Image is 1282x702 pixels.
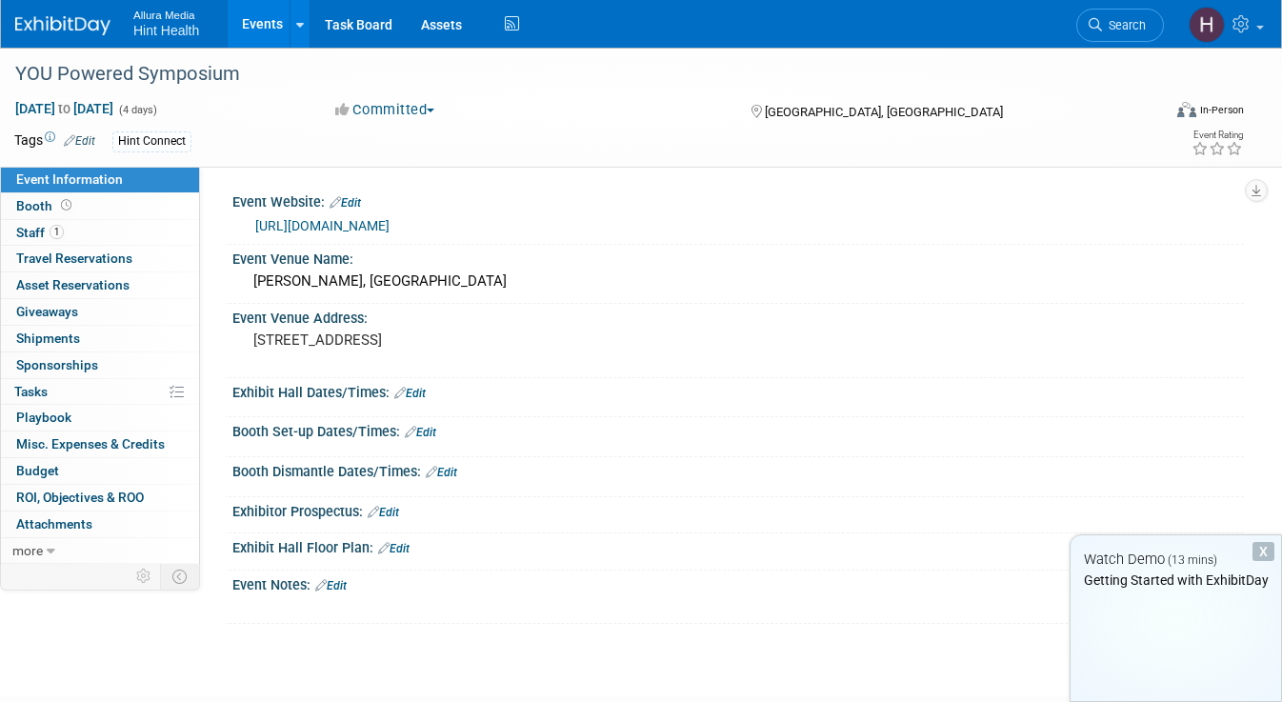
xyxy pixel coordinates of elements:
[253,331,633,349] pre: [STREET_ADDRESS]
[14,384,48,399] span: Tasks
[426,466,457,479] a: Edit
[232,533,1244,558] div: Exhibit Hall Floor Plan:
[1168,553,1217,567] span: (13 mins)
[16,171,123,187] span: Event Information
[1,326,199,351] a: Shipments
[232,304,1244,328] div: Event Venue Address:
[1,379,199,405] a: Tasks
[14,100,114,117] span: [DATE] [DATE]
[1,485,199,511] a: ROI, Objectives & ROO
[57,198,75,212] span: Booth not reserved yet
[55,101,73,116] span: to
[405,426,436,439] a: Edit
[161,564,200,589] td: Toggle Event Tabs
[16,463,59,478] span: Budget
[16,357,98,372] span: Sponsorships
[1102,18,1146,32] span: Search
[1,299,199,325] a: Giveaways
[1071,571,1281,590] div: Getting Started with ExhibitDay
[1076,9,1164,42] a: Search
[255,218,390,233] a: [URL][DOMAIN_NAME]
[117,104,157,116] span: (4 days)
[1252,542,1274,561] div: Dismiss
[1,272,199,298] a: Asset Reservations
[368,506,399,519] a: Edit
[1,511,199,537] a: Attachments
[247,267,1230,296] div: [PERSON_NAME], [GEOGRAPHIC_DATA]
[232,417,1244,442] div: Booth Set-up Dates/Times:
[1199,103,1244,117] div: In-Person
[232,457,1244,482] div: Booth Dismantle Dates/Times:
[16,277,130,292] span: Asset Reservations
[16,331,80,346] span: Shipments
[329,100,442,120] button: Committed
[16,251,132,266] span: Travel Reservations
[1,246,199,271] a: Travel Reservations
[16,198,75,213] span: Booth
[16,304,78,319] span: Giveaways
[112,131,191,151] div: Hint Connect
[133,4,199,24] span: Allura Media
[394,387,426,400] a: Edit
[1,538,199,564] a: more
[765,105,1003,119] span: [GEOGRAPHIC_DATA], [GEOGRAPHIC_DATA]
[16,410,71,425] span: Playbook
[1192,130,1243,140] div: Event Rating
[315,579,347,592] a: Edit
[1,193,199,219] a: Booth
[1,220,199,246] a: Staff1
[232,245,1244,269] div: Event Venue Name:
[232,571,1244,595] div: Event Notes:
[15,16,110,35] img: ExhibitDay
[1177,102,1196,117] img: Format-Inperson.png
[128,564,161,589] td: Personalize Event Tab Strip
[1071,550,1281,570] div: Watch Demo
[1,431,199,457] a: Misc. Expenses & Credits
[16,225,64,240] span: Staff
[16,490,144,505] span: ROI, Objectives & ROO
[330,196,361,210] a: Edit
[1189,7,1225,43] img: Haley Wilson
[12,543,43,558] span: more
[16,516,92,532] span: Attachments
[14,130,95,152] td: Tags
[133,23,199,38] span: Hint Health
[378,542,410,555] a: Edit
[1063,99,1244,128] div: Event Format
[1,167,199,192] a: Event Information
[1,405,199,431] a: Playbook
[9,57,1139,91] div: YOU Powered Symposium
[1,458,199,484] a: Budget
[232,497,1244,522] div: Exhibitor Prospectus:
[1,352,199,378] a: Sponsorships
[64,134,95,148] a: Edit
[232,378,1244,403] div: Exhibit Hall Dates/Times:
[232,188,1244,212] div: Event Website:
[16,436,165,451] span: Misc. Expenses & Credits
[50,225,64,239] span: 1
